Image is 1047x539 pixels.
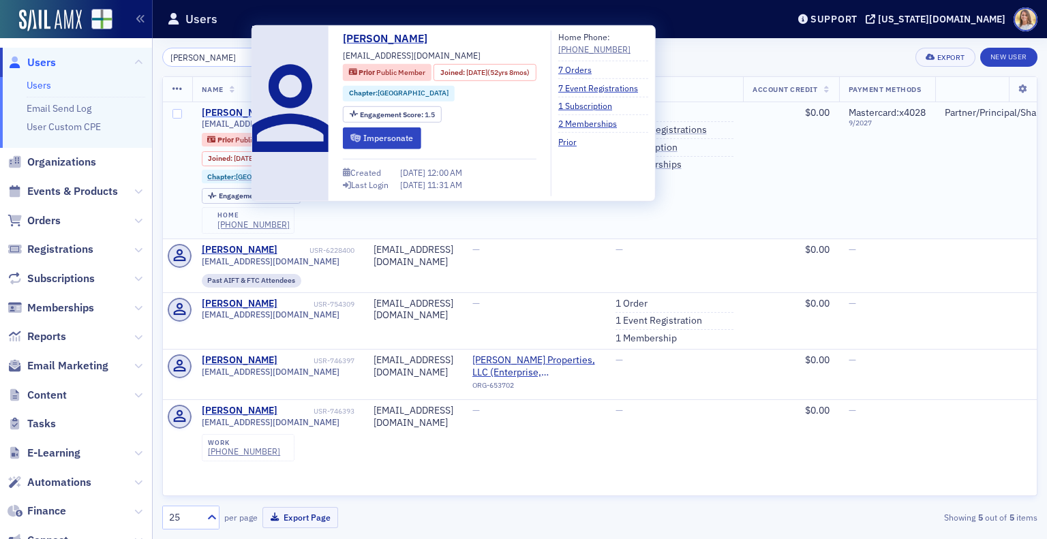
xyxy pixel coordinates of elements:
[350,169,381,176] div: Created
[7,416,56,431] a: Tasks
[558,136,587,148] a: Prior
[7,213,61,228] a: Orders
[975,511,985,523] strong: 5
[208,154,234,163] span: Joined :
[427,179,462,190] span: 11:31 AM
[202,256,339,266] span: [EMAIL_ADDRESS][DOMAIN_NAME]
[400,167,427,178] span: [DATE]
[202,354,277,367] a: [PERSON_NAME]
[616,315,702,327] a: 1 Event Registration
[202,298,277,310] a: [PERSON_NAME]
[616,243,623,256] span: —
[937,54,965,61] div: Export
[27,329,66,344] span: Reports
[217,211,290,219] div: home
[805,354,830,366] span: $0.00
[202,367,339,377] span: [EMAIL_ADDRESS][DOMAIN_NAME]
[27,55,56,70] span: Users
[7,329,66,344] a: Reports
[207,172,236,181] span: Chapter :
[616,333,677,345] a: 1 Membership
[466,67,530,78] div: (52yrs 8mos)
[27,301,94,315] span: Memberships
[472,381,596,395] div: ORG-653702
[866,14,1010,24] button: [US_STATE][DOMAIN_NAME]
[466,67,487,76] span: [DATE]
[202,309,339,320] span: [EMAIL_ADDRESS][DOMAIN_NAME]
[207,135,284,144] a: Prior Public Member
[616,404,623,416] span: —
[19,10,82,31] a: SailAMX
[400,179,427,190] span: [DATE]
[343,49,481,61] span: [EMAIL_ADDRESS][DOMAIN_NAME]
[374,244,453,268] div: [EMAIL_ADDRESS][DOMAIN_NAME]
[360,109,425,119] span: Engagement Score :
[558,99,622,112] a: 1 Subscription
[202,84,224,94] span: Name
[349,88,449,99] a: Chapter:[GEOGRAPHIC_DATA]
[343,106,442,123] div: Engagement Score: 1.5
[234,153,255,163] span: [DATE]
[343,127,421,149] button: Impersonate
[849,354,856,366] span: —
[980,48,1037,67] a: New User
[915,48,975,67] button: Export
[27,358,108,373] span: Email Marketing
[472,404,480,416] span: —
[202,405,277,417] a: [PERSON_NAME]
[208,439,280,447] div: work
[359,67,376,77] span: Prior
[202,133,290,147] div: Prior: Prior: Public Member
[7,504,66,519] a: Finance
[279,246,354,255] div: USR-6228400
[217,135,235,144] span: Prior
[27,271,95,286] span: Subscriptions
[360,110,435,118] div: 1.5
[27,504,66,519] span: Finance
[558,81,648,93] a: 7 Event Registrations
[7,271,95,286] a: Subscriptions
[7,475,91,490] a: Automations
[279,300,354,309] div: USR-754309
[343,86,455,102] div: Chapter:
[349,67,425,78] a: Prior Public Member
[27,388,67,403] span: Content
[27,155,96,170] span: Organizations
[805,404,830,416] span: $0.00
[374,405,453,429] div: [EMAIL_ADDRESS][DOMAIN_NAME]
[7,184,118,199] a: Events & Products
[7,55,56,70] a: Users
[349,88,378,97] span: Chapter :
[202,151,304,166] div: Joined: 1972-12-18 00:00:00
[558,43,631,55] a: [PHONE_NUMBER]
[162,48,292,67] input: Search…
[558,63,602,76] a: 7 Orders
[376,67,425,77] span: Public Member
[202,119,339,129] span: [EMAIL_ADDRESS][DOMAIN_NAME]
[7,446,80,461] a: E-Learning
[351,181,389,189] div: Last Login
[805,243,830,256] span: $0.00
[440,67,466,78] span: Joined :
[616,124,707,136] a: 7 Event Registrations
[849,297,856,309] span: —
[849,84,922,94] span: Payment Methods
[810,13,858,25] div: Support
[7,301,94,315] a: Memberships
[208,446,280,457] a: [PHONE_NUMBER]
[805,297,830,309] span: $0.00
[219,191,284,200] span: Engagement Score :
[202,107,277,119] div: [PERSON_NAME]
[217,219,290,230] a: [PHONE_NUMBER]
[616,354,623,366] span: —
[849,243,856,256] span: —
[1007,511,1016,523] strong: 5
[235,135,284,144] span: Public Member
[427,167,462,178] span: 12:00 AM
[202,188,301,203] div: Engagement Score: 1.5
